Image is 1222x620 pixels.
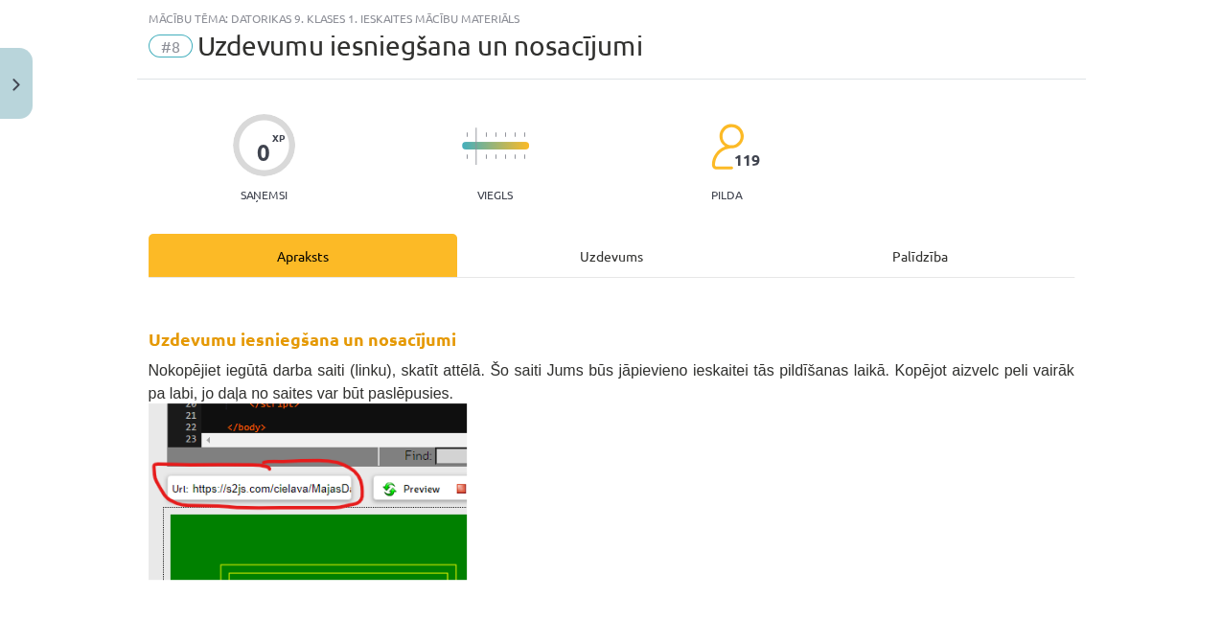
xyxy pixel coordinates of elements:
[457,234,766,277] div: Uzdevums
[523,154,525,159] img: icon-short-line-57e1e144782c952c97e751825c79c345078a6d821885a25fce030b3d8c18986b.svg
[514,154,516,159] img: icon-short-line-57e1e144782c952c97e751825c79c345078a6d821885a25fce030b3d8c18986b.svg
[514,132,516,137] img: icon-short-line-57e1e144782c952c97e751825c79c345078a6d821885a25fce030b3d8c18986b.svg
[149,403,467,580] img: Attēls, kurā ir teksts, ekrānuzņēmums, displejs, programmatūra Apraksts ģenerēts automātiski
[711,188,742,201] p: pilda
[710,123,744,171] img: students-c634bb4e5e11cddfef0936a35e636f08e4e9abd3cc4e673bd6f9a4125e45ecb1.svg
[477,188,513,201] p: Viegls
[485,132,487,137] img: icon-short-line-57e1e144782c952c97e751825c79c345078a6d821885a25fce030b3d8c18986b.svg
[233,188,295,201] p: Saņemsi
[149,234,457,277] div: Apraksts
[495,154,496,159] img: icon-short-line-57e1e144782c952c97e751825c79c345078a6d821885a25fce030b3d8c18986b.svg
[149,328,456,350] strong: Uzdevumu iesniegšana un nosacījumi
[504,132,506,137] img: icon-short-line-57e1e144782c952c97e751825c79c345078a6d821885a25fce030b3d8c18986b.svg
[495,132,496,137] img: icon-short-line-57e1e144782c952c97e751825c79c345078a6d821885a25fce030b3d8c18986b.svg
[257,139,270,166] div: 0
[149,34,193,57] span: #8
[523,132,525,137] img: icon-short-line-57e1e144782c952c97e751825c79c345078a6d821885a25fce030b3d8c18986b.svg
[466,154,468,159] img: icon-short-line-57e1e144782c952c97e751825c79c345078a6d821885a25fce030b3d8c18986b.svg
[734,151,760,169] span: 119
[766,234,1074,277] div: Palīdzība
[272,132,285,143] span: XP
[197,30,643,61] span: Uzdevumu iesniegšana un nosacījumi
[149,362,1074,402] span: Nokopējiet iegūtā darba saiti (linku), skatīt attēlā. Šo saiti Jums būs jāpievieno ieskaitei tās ...
[504,154,506,159] img: icon-short-line-57e1e144782c952c97e751825c79c345078a6d821885a25fce030b3d8c18986b.svg
[12,79,20,91] img: icon-close-lesson-0947bae3869378f0d4975bcd49f059093ad1ed9edebbc8119c70593378902aed.svg
[485,154,487,159] img: icon-short-line-57e1e144782c952c97e751825c79c345078a6d821885a25fce030b3d8c18986b.svg
[149,11,1074,25] div: Mācību tēma: Datorikas 9. klases 1. ieskaites mācību materiāls
[475,127,477,165] img: icon-long-line-d9ea69661e0d244f92f715978eff75569469978d946b2353a9bb055b3ed8787d.svg
[466,132,468,137] img: icon-short-line-57e1e144782c952c97e751825c79c345078a6d821885a25fce030b3d8c18986b.svg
